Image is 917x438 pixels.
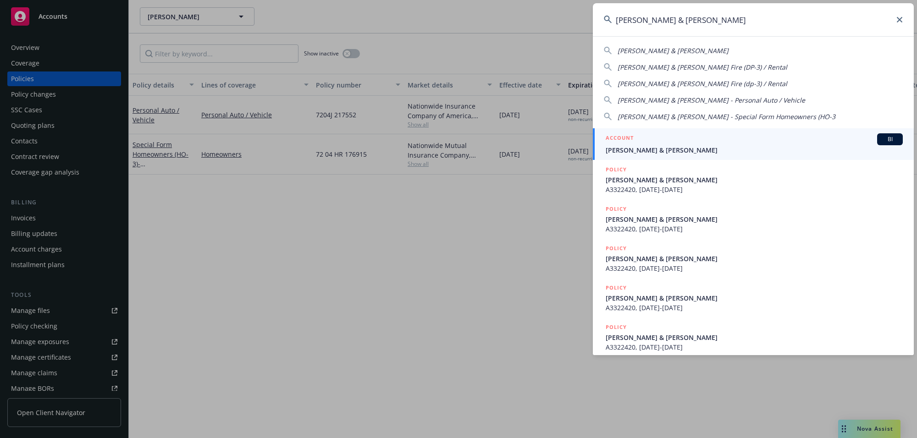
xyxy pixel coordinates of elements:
[618,96,805,104] span: [PERSON_NAME] & [PERSON_NAME] - Personal Auto / Vehicle
[606,333,903,342] span: [PERSON_NAME] & [PERSON_NAME]
[593,199,914,239] a: POLICY[PERSON_NAME] & [PERSON_NAME]A3322420, [DATE]-[DATE]
[606,133,634,144] h5: ACCOUNT
[606,204,627,214] h5: POLICY
[593,160,914,199] a: POLICY[PERSON_NAME] & [PERSON_NAME]A3322420, [DATE]-[DATE]
[606,175,903,185] span: [PERSON_NAME] & [PERSON_NAME]
[606,254,903,263] span: [PERSON_NAME] & [PERSON_NAME]
[606,293,903,303] span: [PERSON_NAME] & [PERSON_NAME]
[606,185,903,194] span: A3322420, [DATE]-[DATE]
[606,303,903,312] span: A3322420, [DATE]-[DATE]
[606,342,903,352] span: A3322420, [DATE]-[DATE]
[618,46,729,55] span: [PERSON_NAME] & [PERSON_NAME]
[606,263,903,273] span: A3322420, [DATE]-[DATE]
[593,128,914,160] a: ACCOUNTBI[PERSON_NAME] & [PERSON_NAME]
[618,63,787,71] span: [PERSON_NAME] & [PERSON_NAME] Fire (DP-3) / Rental
[593,318,914,357] a: POLICY[PERSON_NAME] & [PERSON_NAME]A3322420, [DATE]-[DATE]
[618,112,835,121] span: [PERSON_NAME] & [PERSON_NAME] - Special Form Homeowners (HO-3
[593,278,914,318] a: POLICY[PERSON_NAME] & [PERSON_NAME]A3322420, [DATE]-[DATE]
[593,239,914,278] a: POLICY[PERSON_NAME] & [PERSON_NAME]A3322420, [DATE]-[DATE]
[606,214,903,224] span: [PERSON_NAME] & [PERSON_NAME]
[606,244,627,253] h5: POLICY
[606,224,903,234] span: A3322420, [DATE]-[DATE]
[606,323,627,332] h5: POLICY
[881,135,899,143] span: BI
[618,79,787,88] span: [PERSON_NAME] & [PERSON_NAME] Fire (dp-3) / Rental
[593,3,914,36] input: Search...
[606,145,903,155] span: [PERSON_NAME] & [PERSON_NAME]
[606,165,627,174] h5: POLICY
[606,283,627,292] h5: POLICY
